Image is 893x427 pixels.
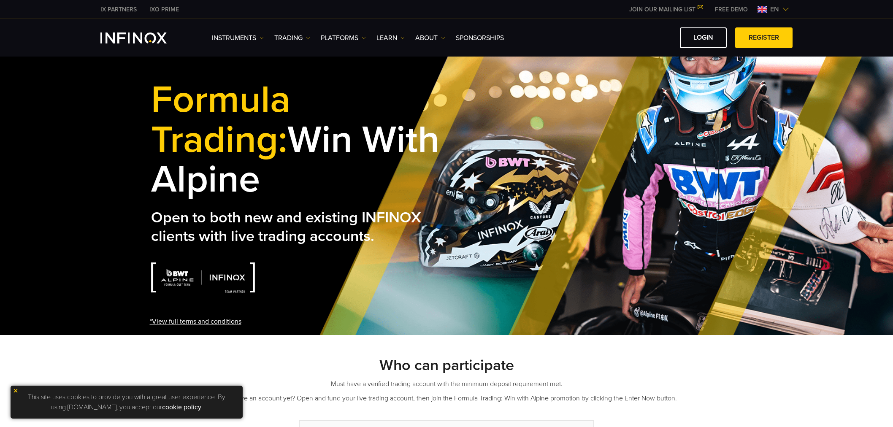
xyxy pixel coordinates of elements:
p: Don’t have an account yet? Open and fund your live trading account, then join the Formula Trading... [151,393,742,403]
p: Must have a verified trading account with the minimum deposit requirement met. [151,379,742,389]
a: INFINOX MENU [709,5,754,14]
a: INFINOX [143,5,185,14]
a: SPONSORSHIPS [456,33,504,43]
a: ABOUT [415,33,445,43]
a: Instruments [212,33,264,43]
a: *View full terms and conditions [150,316,241,327]
a: Learn [376,33,405,43]
p: This site uses cookies to provide you with a great user experience. By using [DOMAIN_NAME], you a... [15,390,238,414]
a: LOGIN [680,27,727,48]
a: TRADING [274,33,310,43]
strong: Who can participate [379,356,514,374]
a: REGISTER [735,27,793,48]
img: yellow close icon [13,388,19,394]
span: Formula Trading: [151,77,290,163]
strong: Open to both new and existing INFINOX clients with live trading accounts. [151,208,421,245]
a: INFINOX Logo [100,32,187,43]
a: JOIN OUR MAILING LIST [623,6,709,13]
span: en [767,4,782,14]
a: PLATFORMS [321,33,366,43]
a: INFINOX [94,5,143,14]
strong: Win with Alpine [151,77,439,203]
a: cookie policy [162,403,201,411]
